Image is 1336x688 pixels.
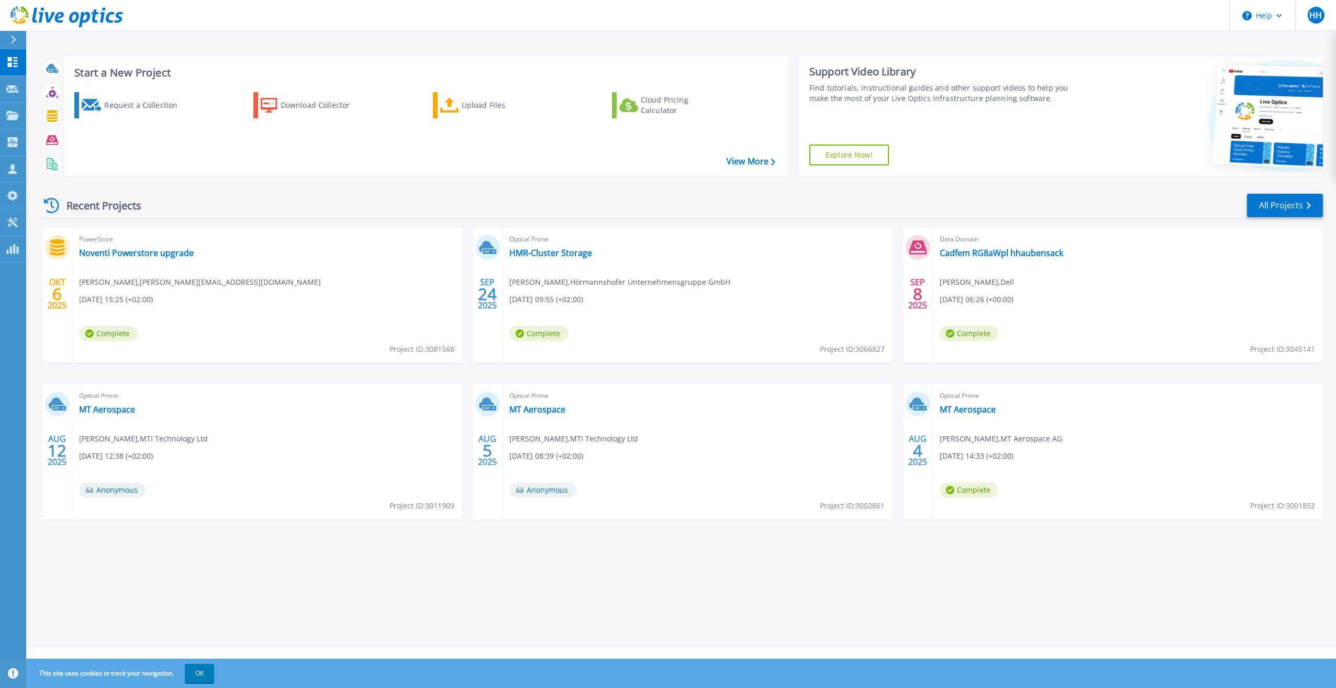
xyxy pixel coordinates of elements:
[74,67,775,79] h3: Start a New Project
[79,390,456,402] span: Optical Prime
[462,95,545,116] div: Upload Files
[52,290,62,298] span: 6
[509,234,886,245] span: Optical Prime
[940,248,1063,258] a: Cadfem RG8aWpl hhaubensack
[509,404,565,415] a: MT Aerospace
[913,446,922,455] span: 4
[104,95,188,116] div: Request a Collection
[185,664,214,683] button: OK
[940,450,1014,462] span: [DATE] 14:33 (+02:00)
[47,275,67,313] div: OKT 2025
[433,92,550,118] a: Upload Files
[940,404,996,415] a: MT Aerospace
[913,290,922,298] span: 8
[483,446,492,455] span: 5
[641,95,725,116] div: Cloud Pricing Calculator
[509,276,730,288] span: [PERSON_NAME] , Hörmannshofer Unternehmensgruppe GmbH
[79,326,138,341] span: Complete
[40,193,155,218] div: Recent Projects
[727,157,775,167] a: View More
[940,234,1317,245] span: Data Domain
[612,92,729,118] a: Cloud Pricing Calculator
[509,433,638,445] span: [PERSON_NAME] , MTI Technology Ltd
[509,450,583,462] span: [DATE] 08:39 (+02:00)
[509,482,576,498] span: Anonymous
[47,431,67,470] div: AUG 2025
[820,343,885,355] span: Project ID: 3066827
[48,446,66,455] span: 12
[253,92,370,118] a: Download Collector
[940,326,998,341] span: Complete
[809,145,889,165] a: Explore Now!
[809,83,1080,104] div: Find tutorials, instructional guides and other support videos to help you make the most of your L...
[908,431,928,470] div: AUG 2025
[74,92,191,118] a: Request a Collection
[940,482,998,498] span: Complete
[1247,194,1323,217] a: All Projects
[29,664,214,683] span: This site uses cookies to track your navigation.
[79,482,146,498] span: Anonymous
[477,275,497,313] div: SEP 2025
[940,294,1014,305] span: [DATE] 06:26 (+00:00)
[281,95,364,116] div: Download Collector
[940,433,1062,445] span: [PERSON_NAME] , MT Aerospace AG
[908,275,928,313] div: SEP 2025
[79,294,153,305] span: [DATE] 15:25 (+02:00)
[478,290,497,298] span: 24
[477,431,497,470] div: AUG 2025
[1309,11,1322,19] span: HH
[79,276,321,288] span: [PERSON_NAME] , [PERSON_NAME][EMAIL_ADDRESS][DOMAIN_NAME]
[809,65,1080,79] div: Support Video Library
[389,500,454,512] span: Project ID: 3011909
[509,390,886,402] span: Optical Prime
[79,248,194,258] a: Noventi Powerstore upgrade
[389,343,454,355] span: Project ID: 3081568
[1250,343,1315,355] span: Project ID: 3045141
[79,433,208,445] span: [PERSON_NAME] , MTI Technology Ltd
[940,390,1317,402] span: Optical Prime
[509,326,568,341] span: Complete
[940,276,1014,288] span: [PERSON_NAME] , Dell
[79,450,153,462] span: [DATE] 12:38 (+02:00)
[509,248,592,258] a: HMR-Cluster Storage
[79,404,135,415] a: MT Aerospace
[509,294,583,305] span: [DATE] 09:55 (+02:00)
[79,234,456,245] span: PowerStore
[820,500,885,512] span: Project ID: 3002861
[1250,500,1315,512] span: Project ID: 3001852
